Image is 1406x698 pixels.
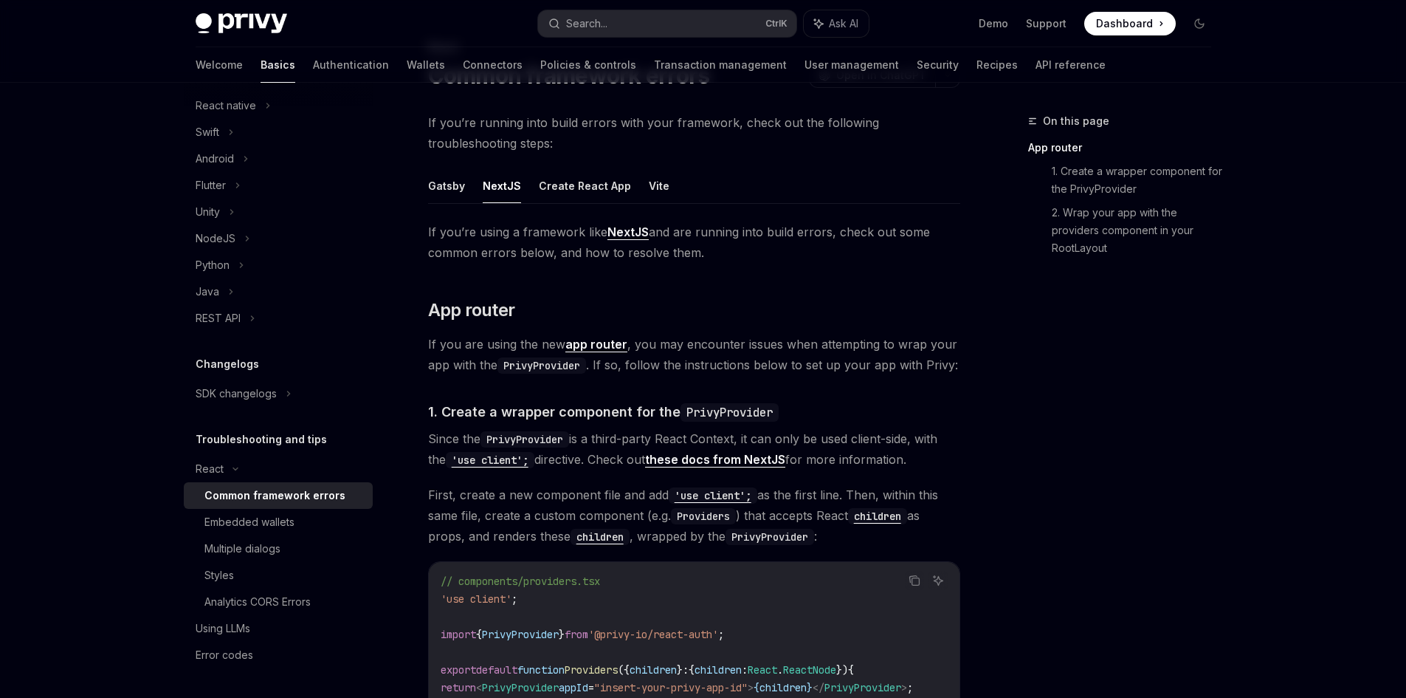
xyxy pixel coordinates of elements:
[538,10,796,37] button: Search...CtrlK
[196,646,253,664] div: Error codes
[777,663,783,677] span: .
[446,452,534,467] a: 'use client';
[976,47,1018,83] a: Recipes
[446,452,534,468] code: 'use client';
[565,663,618,677] span: Providers
[184,589,373,615] a: Analytics CORS Errors
[742,663,748,677] span: :
[645,452,785,468] a: these docs from NextJS
[559,681,588,694] span: appId
[196,460,224,478] div: React
[407,47,445,83] a: Wallets
[204,567,234,584] div: Styles
[1026,16,1066,31] a: Support
[571,529,630,544] a: children
[669,487,757,502] a: 'use client';
[261,47,295,83] a: Basics
[204,593,311,611] div: Analytics CORS Errors
[476,663,517,677] span: default
[901,681,907,694] span: >
[829,16,858,31] span: Ask AI
[571,529,630,545] code: children
[511,592,517,606] span: ;
[1096,16,1153,31] span: Dashboard
[196,13,287,34] img: dark logo
[482,628,559,641] span: PrivyProvider
[695,663,742,677] span: children
[428,334,960,375] span: If you are using the new , you may encounter issues when attempting to wrap your app with the . I...
[917,47,959,83] a: Security
[196,47,243,83] a: Welcome
[441,575,600,588] span: // components/providers.tsx
[196,203,220,221] div: Unity
[804,10,869,37] button: Ask AI
[184,562,373,589] a: Styles
[184,642,373,668] a: Error codes
[196,150,234,168] div: Android
[726,529,814,545] code: PrivyProvider
[765,18,788,30] span: Ctrl K
[907,681,913,694] span: ;
[196,256,230,274] div: Python
[649,168,669,203] button: Vite
[196,431,327,448] h5: Troubleshooting and tips
[196,309,241,327] div: REST API
[1052,201,1223,260] a: 2. Wrap your app with the providers component in your RootLayout
[441,592,511,606] span: 'use client'
[1035,47,1106,83] a: API reference
[441,628,476,641] span: import
[428,298,515,322] span: App router
[184,482,373,509] a: Common framework errors
[204,487,345,504] div: Common framework errors
[669,487,757,504] code: 'use client';
[566,15,607,32] div: Search...
[476,628,482,641] span: {
[184,509,373,536] a: Embedded wallets
[441,681,476,694] span: return
[618,663,630,677] span: ({
[196,283,219,301] div: Java
[540,47,636,83] a: Policies & controls
[428,402,779,422] span: 1. Create a wrapper component for the
[196,355,259,373] h5: Changelogs
[497,357,586,374] code: PrivyProvider
[836,663,848,677] span: })
[848,663,854,677] span: {
[196,620,250,637] div: Using LLMs
[539,168,631,203] button: Create React App
[1188,12,1211,35] button: Toggle dark mode
[824,681,901,694] span: PrivyProvider
[813,681,824,694] span: </
[588,628,718,641] span: '@privy-io/react-auth'
[928,571,948,590] button: Ask AI
[184,536,373,562] a: Multiple dialogs
[748,663,777,677] span: React
[313,47,389,83] a: Authentication
[671,508,736,524] code: Providers
[196,385,277,403] div: SDK changelogs
[428,485,960,547] span: First, create a new component file and add as the first line. Then, within this same file, create...
[630,663,677,677] span: children
[754,681,759,694] span: {
[428,168,465,203] button: Gatsby
[441,663,476,677] span: export
[1028,136,1223,160] a: App router
[428,222,960,263] span: If you’re using a framework like and are running into build errors, check out some common errors ...
[428,428,960,470] span: Since the is a third-party React Context, it can only be used client-side, with the directive. Ch...
[677,663,683,677] span: }
[517,663,565,677] span: function
[718,628,724,641] span: ;
[588,681,594,694] span: =
[1052,160,1223,201] a: 1. Create a wrapper component for the PrivyProvider
[594,681,748,694] span: "insert-your-privy-app-id"
[1084,12,1176,35] a: Dashboard
[428,112,960,154] span: If you’re running into build errors with your framework, check out the following troubleshooting ...
[463,47,523,83] a: Connectors
[196,123,219,141] div: Swift
[184,615,373,642] a: Using LLMs
[654,47,787,83] a: Transaction management
[196,177,226,194] div: Flutter
[783,663,836,677] span: ReactNode
[807,681,813,694] span: }
[480,431,569,448] code: PrivyProvider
